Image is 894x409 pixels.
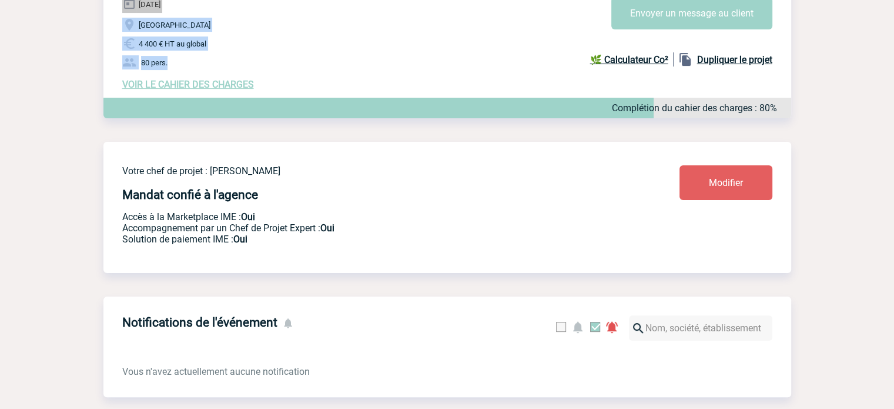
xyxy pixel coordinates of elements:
[122,165,610,177] p: Votre chef de projet : [PERSON_NAME]
[122,79,254,90] a: VOIR LE CAHIER DES CHARGES
[122,234,610,245] p: Conformité aux process achat client, Prise en charge de la facturation, Mutualisation de plusieur...
[709,177,743,188] span: Modifier
[139,39,206,48] span: 4 400 € HT au global
[122,211,610,222] p: Accès à la Marketplace IME :
[141,58,168,67] span: 80 pers.
[139,21,210,29] span: [GEOGRAPHIC_DATA]
[590,54,668,65] b: 🌿 Calculateur Co²
[320,222,334,234] b: Oui
[233,234,247,245] b: Oui
[678,52,692,66] img: file_copy-black-24dp.png
[122,366,310,377] span: Vous n'avez actuellement aucune notification
[122,315,277,330] h4: Notifications de l'événement
[122,188,258,202] h4: Mandat confié à l'agence
[241,211,255,222] b: Oui
[697,54,772,65] b: Dupliquer le projet
[122,222,610,234] p: Prestation payante
[590,52,674,66] a: 🌿 Calculateur Co²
